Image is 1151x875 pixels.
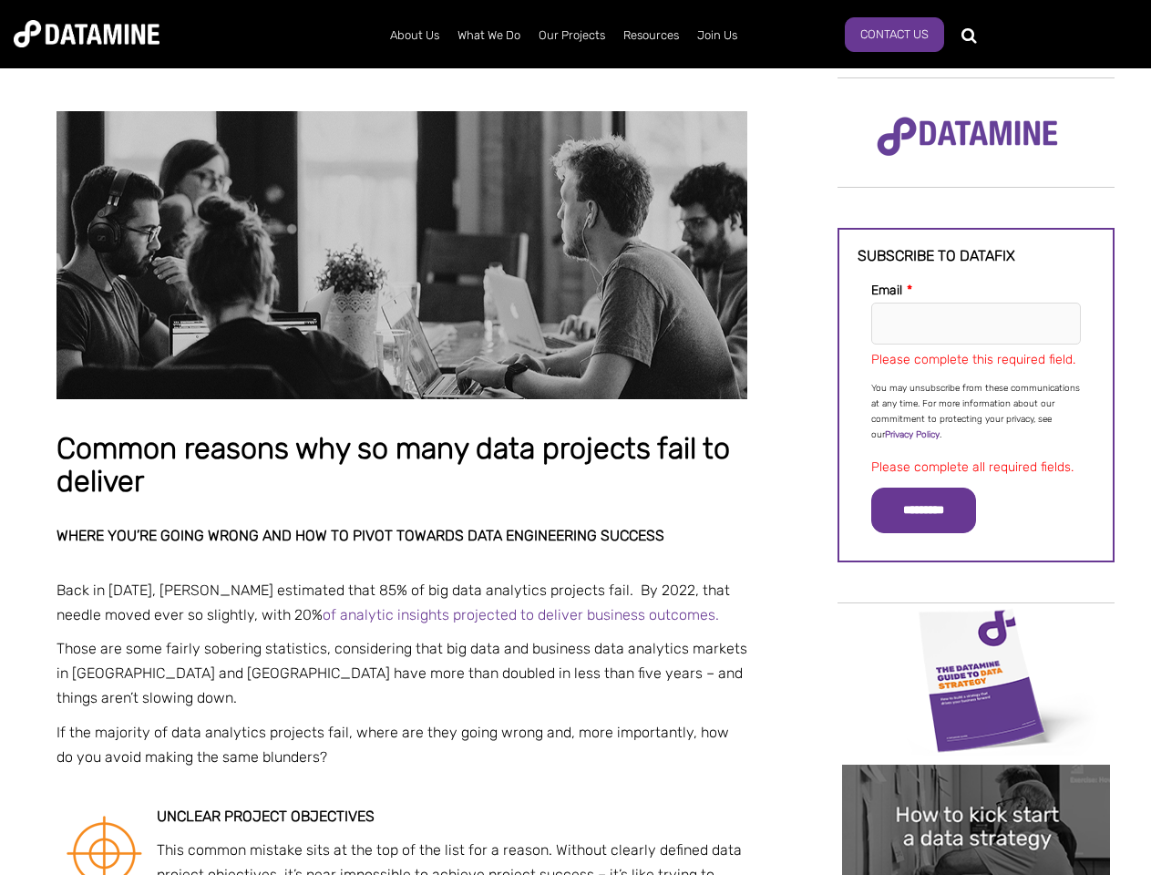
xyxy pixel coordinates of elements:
img: Data Strategy Cover thumbnail [842,605,1110,756]
p: Back in [DATE], [PERSON_NAME] estimated that 85% of big data analytics projects fail. By 2022, th... [57,578,747,627]
a: Our Projects [529,12,614,59]
img: Datamine [14,20,159,47]
label: Please complete all required fields. [871,459,1074,475]
a: Resources [614,12,688,59]
p: If the majority of data analytics projects fail, where are they going wrong and, more importantly... [57,720,747,769]
p: You may unsubscribe from these communications at any time. For more information about our commitm... [871,381,1081,443]
h3: Subscribe to datafix [858,248,1094,264]
a: Join Us [688,12,746,59]
img: Common reasons why so many data projects fail to deliver [57,111,747,399]
h2: Where you’re going wrong and how to pivot towards data engineering success [57,528,747,544]
span: Email [871,283,902,298]
label: Please complete this required field. [871,352,1075,367]
p: Those are some fairly sobering statistics, considering that big data and business data analytics ... [57,636,747,711]
strong: Unclear project objectives [157,808,375,825]
a: Contact Us [845,17,944,52]
img: Datamine Logo No Strapline - Purple [865,105,1070,169]
a: About Us [381,12,448,59]
a: What We Do [448,12,529,59]
a: of analytic insights projected to deliver business outcomes. [323,606,719,623]
h1: Common reasons why so many data projects fail to deliver [57,433,747,498]
a: Privacy Policy [885,429,940,440]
